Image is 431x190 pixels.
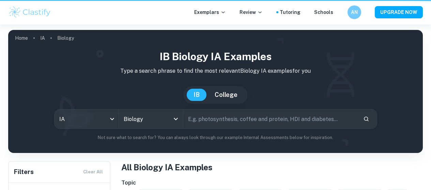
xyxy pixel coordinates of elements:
button: AN [348,5,361,19]
button: Open [171,114,181,124]
img: Clastify logo [8,5,51,19]
p: Type a search phrase to find the most relevant Biology IA examples for you [14,67,417,75]
button: Search [360,113,372,125]
h1: IB Biology IA examples [14,49,417,64]
button: College [208,89,244,101]
h1: All Biology IA Examples [121,161,423,173]
h6: Filters [14,167,34,177]
a: Home [15,33,28,43]
img: profile cover [8,30,423,153]
div: IA [55,109,119,128]
p: Not sure what to search for? You can always look through our example Internal Assessments below f... [14,134,417,141]
button: IB [187,89,206,101]
a: Schools [314,8,333,16]
button: UPGRADE NOW [375,6,423,18]
p: Biology [57,34,74,42]
h6: Topic [121,179,423,187]
button: Help and Feedback [339,11,342,14]
p: Review [240,8,263,16]
a: Tutoring [280,8,301,16]
input: E.g. photosynthesis, coffee and protein, HDI and diabetes... [183,109,358,128]
p: Exemplars [194,8,226,16]
h6: AN [351,8,358,16]
a: IA [40,33,45,43]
